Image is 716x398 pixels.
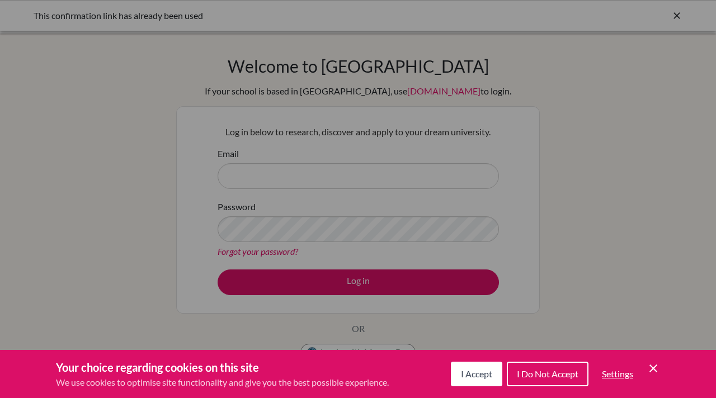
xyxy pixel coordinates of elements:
[593,363,642,385] button: Settings
[56,359,389,376] h3: Your choice regarding cookies on this site
[647,362,660,375] button: Save and close
[602,368,633,379] span: Settings
[56,376,389,389] p: We use cookies to optimise site functionality and give you the best possible experience.
[517,368,578,379] span: I Do Not Accept
[507,362,588,386] button: I Do Not Accept
[461,368,492,379] span: I Accept
[451,362,502,386] button: I Accept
